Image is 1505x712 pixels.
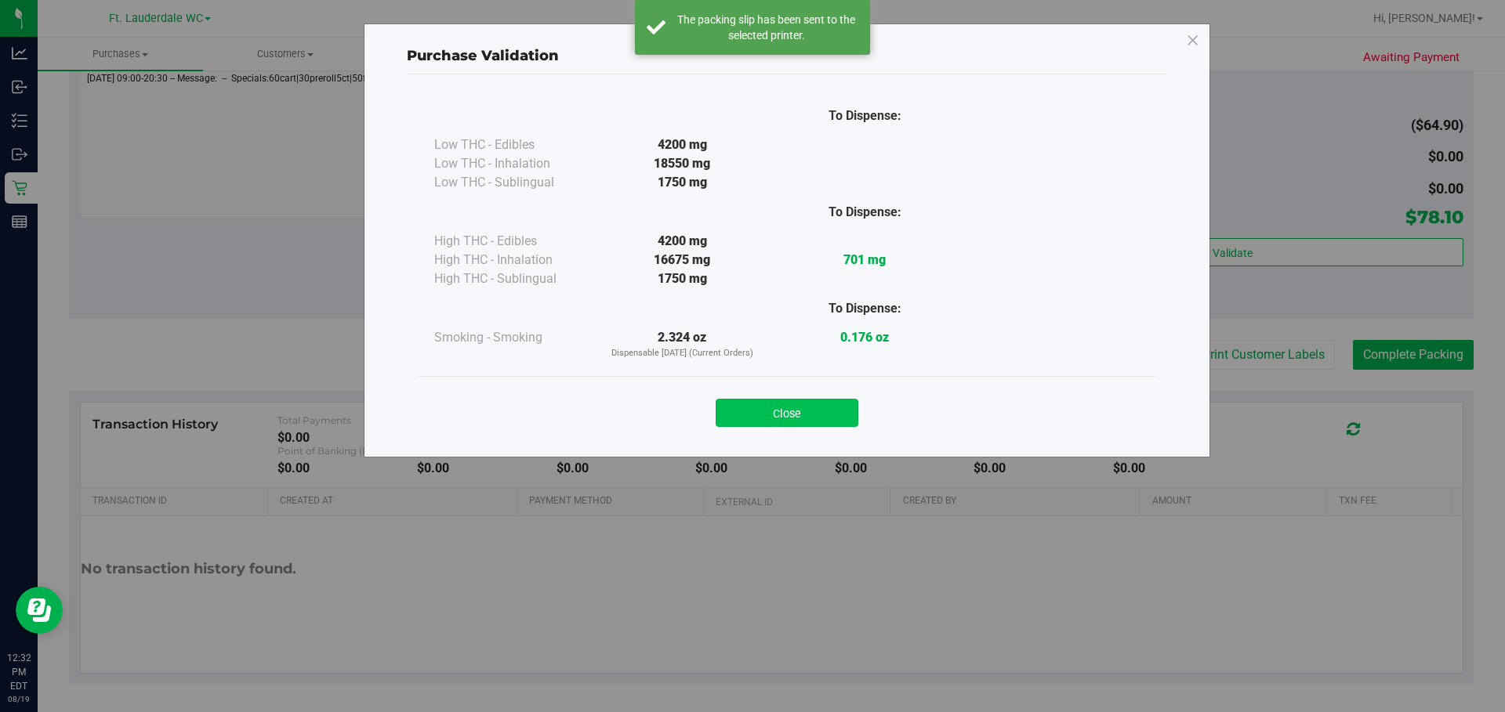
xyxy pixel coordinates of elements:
div: Low THC - Edibles [434,136,591,154]
p: Dispensable [DATE] (Current Orders) [591,347,774,360]
div: To Dispense: [774,107,956,125]
div: 2.324 oz [591,328,774,360]
div: 4200 mg [591,136,774,154]
div: 1750 mg [591,173,774,192]
strong: 701 mg [843,252,886,267]
div: The packing slip has been sent to the selected printer. [674,12,858,43]
strong: 0.176 oz [840,330,889,345]
span: Purchase Validation [407,47,559,64]
div: High THC - Inhalation [434,251,591,269]
div: Low THC - Inhalation [434,154,591,173]
div: High THC - Edibles [434,232,591,251]
div: High THC - Sublingual [434,269,591,288]
div: 16675 mg [591,251,774,269]
div: 4200 mg [591,232,774,251]
div: 1750 mg [591,269,774,288]
div: 18550 mg [591,154,774,173]
div: To Dispense: [774,203,956,222]
iframe: Resource center [16,587,63,634]
div: To Dispense: [774,299,956,318]
div: Smoking - Smoking [434,328,591,347]
button: Close [716,399,858,427]
div: Low THC - Sublingual [434,173,591,192]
